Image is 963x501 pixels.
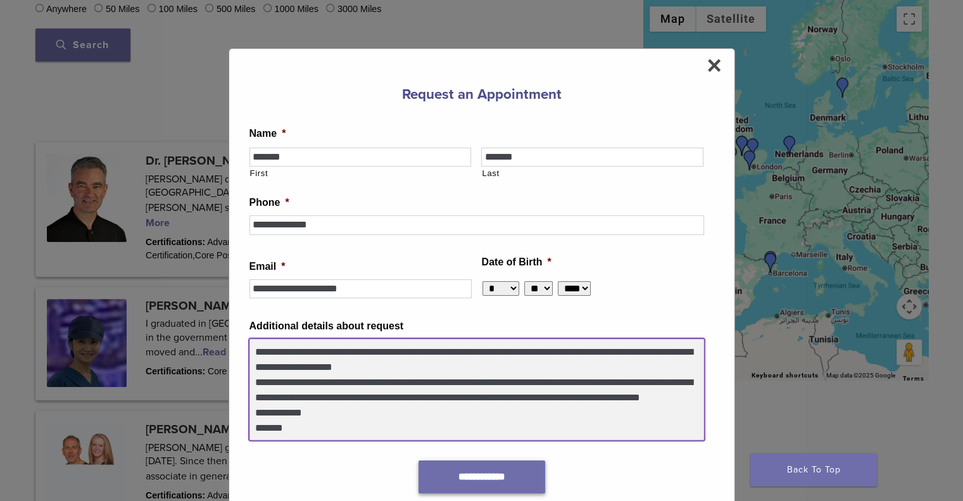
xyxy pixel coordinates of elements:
label: Last [482,167,703,180]
label: First [250,167,472,180]
label: Additional details about request [249,320,404,333]
a: Back To Top [750,453,877,486]
label: Phone [249,196,289,210]
span: × [707,53,721,78]
h3: Request an Appointment [249,79,714,110]
label: Date of Birth [482,256,551,269]
label: Name [249,127,286,141]
label: Email [249,260,286,274]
